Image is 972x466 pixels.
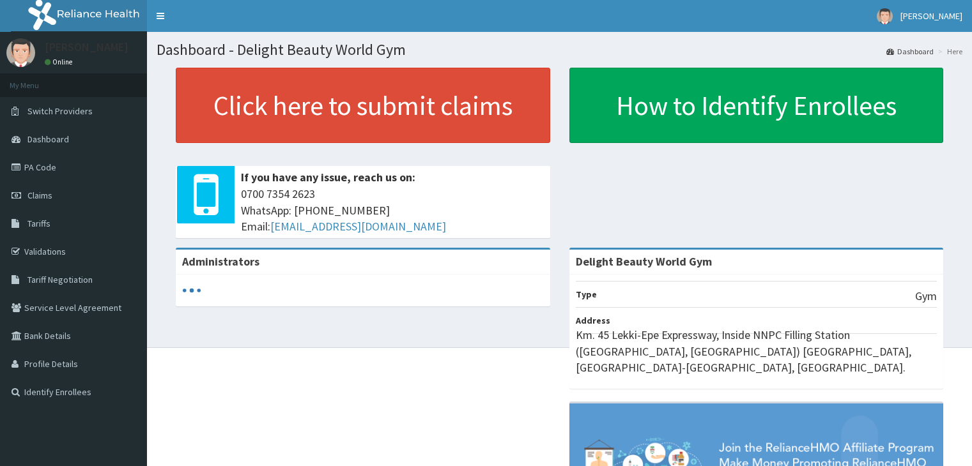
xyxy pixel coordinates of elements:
[176,68,550,143] a: Click here to submit claims
[576,254,712,269] strong: Delight Beauty World Gym
[569,68,944,143] a: How to Identify Enrollees
[915,288,937,304] p: Gym
[6,38,35,67] img: User Image
[45,41,128,53] p: [PERSON_NAME]
[157,41,962,58] h1: Dashboard - Delight Beauty World Gym
[877,8,893,24] img: User Image
[270,219,446,234] a: [EMAIL_ADDRESS][DOMAIN_NAME]
[45,57,75,66] a: Online
[241,170,415,184] b: If you have any issue, reach us on:
[27,218,50,229] span: Tariffs
[886,46,934,57] a: Dashboard
[576,289,597,300] b: Type
[576,315,610,326] b: Address
[27,105,93,117] span: Switch Providers
[27,190,52,201] span: Claims
[182,254,259,269] b: Administrators
[900,10,962,22] span: [PERSON_NAME]
[935,46,962,57] li: Here
[241,186,544,235] span: 0700 7354 2623 WhatsApp: [PHONE_NUMBER] Email:
[27,274,93,285] span: Tariff Negotiation
[182,281,201,300] svg: audio-loading
[27,133,69,145] span: Dashboard
[576,327,937,376] p: Km. 45 Lekki-Epe Expressway, Inside NNPC Filling Station ([GEOGRAPHIC_DATA], [GEOGRAPHIC_DATA]) [...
